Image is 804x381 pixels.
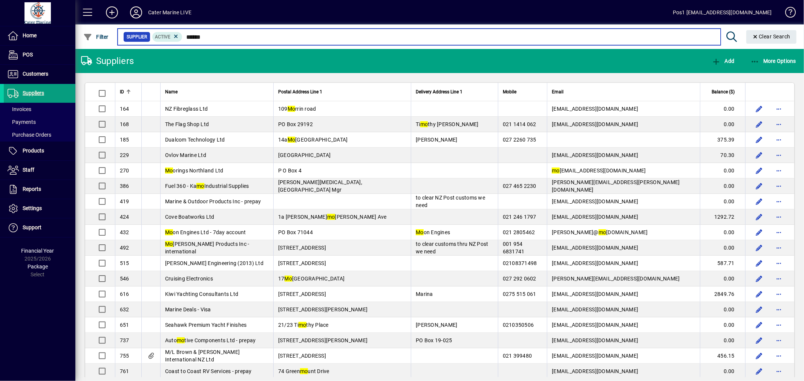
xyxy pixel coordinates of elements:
span: [STREET_ADDRESS] [278,291,326,297]
span: [PERSON_NAME][MEDICAL_DATA], [GEOGRAPHIC_DATA] Mgr [278,179,362,193]
button: More options [773,226,785,238]
span: 419 [120,198,129,204]
td: 0.00 [700,317,745,333]
span: 001 954 6831741 [503,241,525,255]
span: 492 [120,245,129,251]
button: Edit [753,180,765,192]
span: Ovlov Marine Ltd [165,152,206,158]
span: Customers [23,71,48,77]
span: [PERSON_NAME] Products Inc - international [165,241,250,255]
button: Edit [753,319,765,331]
span: Marina [416,291,433,297]
span: 027 292 0602 [503,276,536,282]
button: More Options [749,54,798,68]
button: Edit [753,334,765,346]
span: 270 [120,168,129,174]
button: Edit [753,211,765,223]
a: Purchase Orders [4,128,75,141]
button: Add [100,6,124,19]
span: to clear customs thru NZ Post we need [416,241,488,255]
span: 109 rrin road [278,106,316,112]
span: 027 465 2230 [503,183,536,189]
span: Support [23,224,41,230]
button: More options [773,211,785,223]
em: mo [552,168,560,174]
td: 0.00 [700,178,745,194]
span: to clear NZ Post customs we need [416,195,485,208]
span: 651 [120,322,129,328]
button: More options [773,334,785,346]
button: Edit [753,149,765,161]
span: [EMAIL_ADDRESS][DOMAIN_NAME] [552,337,638,343]
span: [EMAIL_ADDRESS][DOMAIN_NAME] [552,306,638,312]
span: 021 1414 062 [503,121,536,127]
span: 027 2260 735 [503,137,536,143]
button: Edit [753,288,765,300]
button: Edit [753,118,765,130]
td: 2849.76 [700,287,745,302]
span: Postal Address Line 1 [278,88,322,96]
span: Home [23,32,37,38]
span: Financial Year [21,248,54,254]
mat-chip: Activation Status: Active [152,32,182,42]
span: Name [165,88,178,96]
span: 021 2805462 [503,229,535,235]
button: More options [773,242,785,254]
span: [EMAIL_ADDRESS][DOMAIN_NAME] [552,121,638,127]
span: 737 [120,337,129,343]
td: 375.39 [700,132,745,148]
span: P O Box 4 [278,168,302,174]
td: 0.00 [700,271,745,287]
span: NZ Fibreglass Ltd [165,106,208,112]
td: 456.15 [700,348,745,364]
span: 761 [120,368,129,374]
button: More options [773,195,785,207]
span: The Flag Shop Ltd [165,121,209,127]
span: 14a [GEOGRAPHIC_DATA] [278,137,348,143]
span: 632 [120,306,129,312]
span: 515 [120,260,129,266]
span: Add [712,58,734,64]
span: Suppliers [23,90,44,96]
button: Edit [753,350,765,362]
span: [PERSON_NAME] [416,322,457,328]
em: mo [196,183,204,189]
button: More options [773,118,785,130]
span: PO Box 71044 [278,229,313,235]
span: 0210350506 [503,322,534,328]
span: 229 [120,152,129,158]
button: Edit [753,242,765,254]
a: POS [4,46,75,64]
div: Balance ($) [705,88,741,96]
span: [STREET_ADDRESS] [278,353,326,359]
span: 432 [120,229,129,235]
button: More options [773,319,785,331]
a: Home [4,26,75,45]
span: Dualcom Technology Ltd [165,137,225,143]
em: Mo [165,241,173,247]
button: Edit [753,165,765,177]
button: More options [773,165,785,177]
td: 587.71 [700,256,745,271]
span: [EMAIL_ADDRESS][DOMAIN_NAME] [552,368,638,374]
span: [EMAIL_ADDRESS][DOMAIN_NAME] [552,260,638,266]
em: Mo [288,106,296,112]
span: 0275 515 061 [503,291,536,297]
td: 0.00 [700,333,745,348]
a: Knowledge Base [779,2,795,26]
span: M/L Brown & [PERSON_NAME] International NZ Ltd [165,349,240,363]
div: Pos1 [EMAIL_ADDRESS][DOMAIN_NAME] [673,6,772,18]
span: 755 [120,353,129,359]
span: PO Box 29192 [278,121,313,127]
span: [EMAIL_ADDRESS][DOMAIN_NAME] [552,214,638,220]
a: Reports [4,180,75,199]
span: [PERSON_NAME] Engineering (2013) Ltd [165,260,263,266]
td: 0.00 [700,364,745,379]
span: Filter [83,34,109,40]
button: More options [773,350,785,362]
span: [EMAIL_ADDRESS][DOMAIN_NAME] [552,322,638,328]
span: 424 [120,214,129,220]
span: 021 246 1797 [503,214,536,220]
td: 0.00 [700,194,745,209]
em: mo [300,368,308,374]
